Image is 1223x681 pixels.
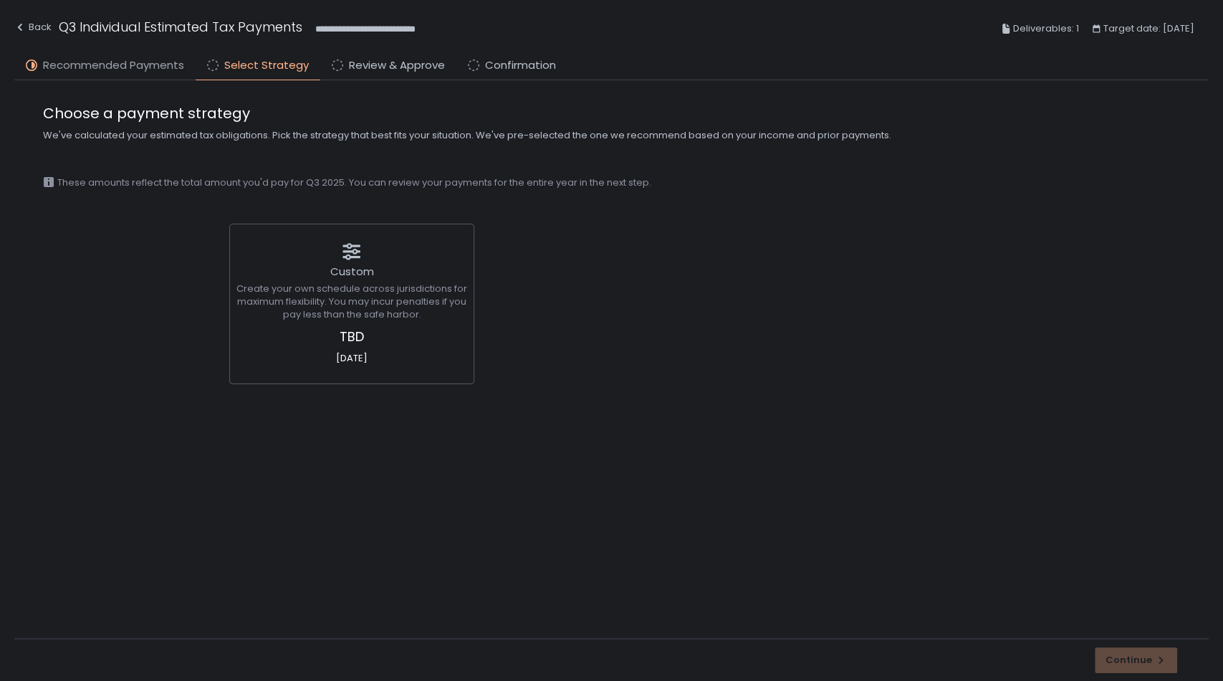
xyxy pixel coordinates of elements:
span: Target date: [DATE] [1103,20,1194,37]
span: Review & Approve [349,57,445,74]
span: [DATE] [234,352,469,365]
span: TBD [234,327,469,346]
span: Custom [330,264,374,279]
span: Deliverables: 1 [1013,20,1079,37]
span: These amounts reflect the total amount you'd pay for Q3 2025. You can review your payments for th... [57,176,651,189]
h1: Q3 Individual Estimated Tax Payments [59,17,302,37]
span: Select Strategy [224,57,309,74]
span: We've calculated your estimated tax obligations. Pick the strategy that best fits your situation.... [43,129,1180,142]
span: Confirmation [485,57,556,74]
span: Recommended Payments [43,57,184,74]
button: Back [14,17,52,41]
div: Back [14,19,52,36]
span: Choose a payment strategy [43,103,1180,123]
span: Create your own schedule across jurisdictions for maximum flexibility. You may incur penalties if... [234,282,469,321]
